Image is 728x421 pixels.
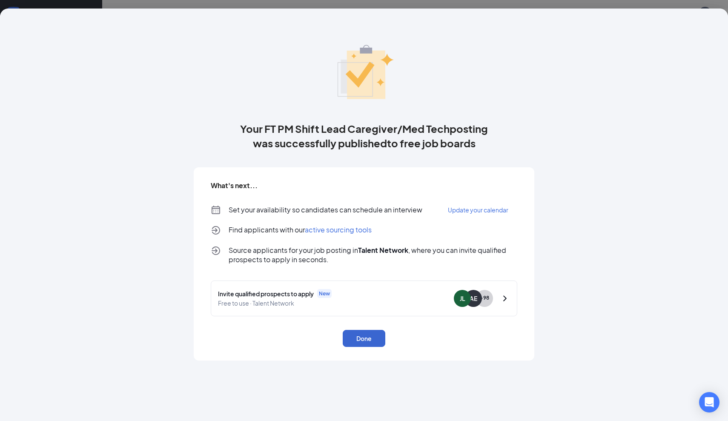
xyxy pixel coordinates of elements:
svg: ChevronRight [500,293,510,304]
span: + 98 [480,294,489,302]
svg: Calendar [211,205,221,215]
span: New [319,290,330,297]
span: Invite qualified prospects to apply [218,289,314,298]
img: success_banner [326,34,402,104]
span: Update your calendar [448,206,508,214]
div: Open Intercom Messenger [699,392,719,412]
span: Free to use · Talent Network [218,298,454,308]
strong: Talent Network [358,246,408,255]
span: active sourcing tools [305,225,372,234]
p: Set your availability so candidates can schedule an interview [229,205,422,215]
h5: What's next... [211,181,258,190]
span: Source applicants for your job posting in , where you can invite qualified prospects to apply in ... [229,246,517,264]
svg: Logout [211,225,221,235]
div: AE [470,294,477,303]
span: Your FT PM Shift Lead Caregiver/Med Techposting was successfully published to free job boards [240,121,488,150]
button: Done [343,330,385,347]
div: JL [460,294,465,303]
svg: Logout [211,246,221,256]
p: Find applicants with our [229,225,372,235]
